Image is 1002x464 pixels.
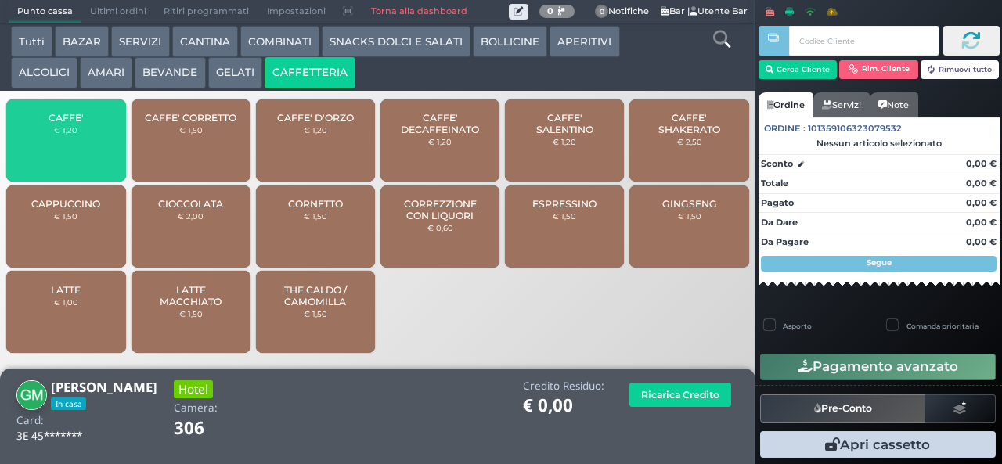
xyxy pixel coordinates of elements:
button: GELATI [208,57,262,88]
strong: Pagato [761,197,794,208]
span: In casa [51,397,86,410]
button: AMARI [80,57,132,88]
button: CAFFETTERIA [265,57,355,88]
span: Ordine : [764,122,806,135]
strong: 0,00 € [966,178,997,189]
span: CORNETTO [288,198,343,210]
span: LATTE [51,284,81,296]
h4: Credito Residuo: [523,380,604,392]
small: € 1,50 [54,211,77,221]
strong: Da Dare [761,217,798,228]
button: ALCOLICI [11,57,77,88]
span: CAFFE' SHAKERATO [643,112,736,135]
span: THE CALDO / CAMOMILLA [269,284,362,308]
button: Pagamento avanzato [760,354,996,380]
span: Ritiri programmati [155,1,258,23]
span: Impostazioni [258,1,334,23]
span: CAPPUCCINO [31,198,100,210]
span: CIOCCOLATA [158,198,223,210]
small: € 1,50 [179,309,203,318]
small: € 1,50 [678,211,701,221]
img: GIUSEPPE MOSCATO [16,380,47,411]
strong: Da Pagare [761,236,809,247]
small: € 1,50 [553,211,576,221]
span: CORREZZIONE CON LIQUORI [394,198,487,221]
button: COMBINATI [240,26,319,57]
button: Apri cassetto [760,431,996,458]
strong: 0,00 € [966,158,997,169]
span: 0 [595,5,609,19]
small: € 1,50 [304,309,327,318]
button: Rimuovi tutto [921,60,1000,79]
button: Pre-Conto [760,394,926,423]
span: CAFFE' D'ORZO [277,112,354,124]
button: CANTINA [172,26,238,57]
button: Tutti [11,26,52,57]
span: CAFFE' SALENTINO [518,112,611,135]
span: 101359106323079532 [808,122,902,135]
span: GINGSENG [662,198,717,210]
small: € 1,50 [304,211,327,221]
label: Comanda prioritaria [906,321,979,331]
span: CAFFE' DECAFFEINATO [394,112,487,135]
b: 0 [547,5,553,16]
button: Rim. Cliente [839,60,918,79]
strong: 0,00 € [966,217,997,228]
strong: Segue [867,257,892,268]
span: Punto cassa [9,1,81,23]
h1: 306 [174,419,248,438]
strong: 0,00 € [966,236,997,247]
button: APERITIVI [550,26,619,57]
small: € 1,20 [54,125,77,135]
strong: Sconto [761,157,793,171]
small: € 2,50 [677,137,702,146]
h4: Card: [16,415,44,426]
button: SNACKS DOLCI E SALATI [322,26,470,57]
h4: Camera: [174,402,218,414]
input: Codice Cliente [789,26,939,56]
a: Note [870,92,917,117]
span: CAFFE' [49,112,84,124]
a: Servizi [813,92,870,117]
small: € 1,20 [428,137,452,146]
a: Ordine [759,92,813,117]
label: Asporto [783,321,812,331]
span: CAFFE' CORRETTO [145,112,236,124]
span: LATTE MACCHIATO [144,284,237,308]
small: € 2,00 [178,211,204,221]
button: BEVANDE [135,57,205,88]
h3: Hotel [174,380,213,398]
b: [PERSON_NAME] [51,378,157,396]
div: Nessun articolo selezionato [759,138,1000,149]
strong: Totale [761,178,788,189]
small: € 1,50 [179,125,203,135]
button: BAZAR [55,26,109,57]
button: SERVIZI [111,26,169,57]
a: Torna alla dashboard [362,1,475,23]
small: € 1,00 [54,297,78,307]
small: € 1,20 [304,125,327,135]
span: Ultimi ordini [81,1,155,23]
button: Ricarica Credito [629,383,731,407]
span: ESPRESSINO [532,198,597,210]
h1: € 0,00 [523,396,604,415]
small: € 0,60 [427,223,453,232]
button: BOLLICINE [473,26,547,57]
small: € 1,20 [553,137,576,146]
strong: 0,00 € [966,197,997,208]
button: Cerca Cliente [759,60,838,79]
